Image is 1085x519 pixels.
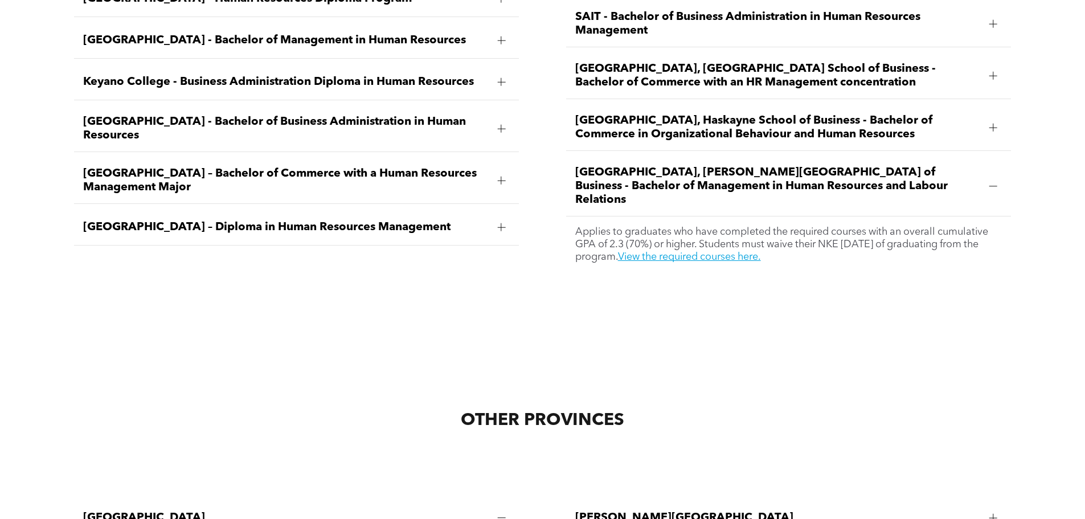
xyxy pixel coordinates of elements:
span: SAIT - Bachelor of Business Administration in Human Resources Management [575,10,980,38]
span: OTHER PROVINCES [461,412,624,429]
span: [GEOGRAPHIC_DATA] - Bachelor of Management in Human Resources [83,34,488,47]
span: [GEOGRAPHIC_DATA] – Bachelor of Commerce with a Human Resources Management Major [83,167,488,194]
a: View the required courses here. [618,252,761,262]
span: [GEOGRAPHIC_DATA], Haskayne School of Business - Bachelor of Commerce in Organizational Behaviour... [575,114,980,141]
span: [GEOGRAPHIC_DATA] – Diploma in Human Resources Management [83,220,488,234]
p: Applies to graduates who have completed the required courses with an overall cumulative GPA of 2.... [575,226,1002,263]
span: [GEOGRAPHIC_DATA] - Bachelor of Business Administration in Human Resources [83,115,488,142]
span: Keyano College - Business Administration Diploma in Human Resources [83,75,488,89]
span: [GEOGRAPHIC_DATA], [GEOGRAPHIC_DATA] School of Business - Bachelor of Commerce with an HR Managem... [575,62,980,89]
span: [GEOGRAPHIC_DATA], [PERSON_NAME][GEOGRAPHIC_DATA] of Business - Bachelor of Management in Human R... [575,166,980,207]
